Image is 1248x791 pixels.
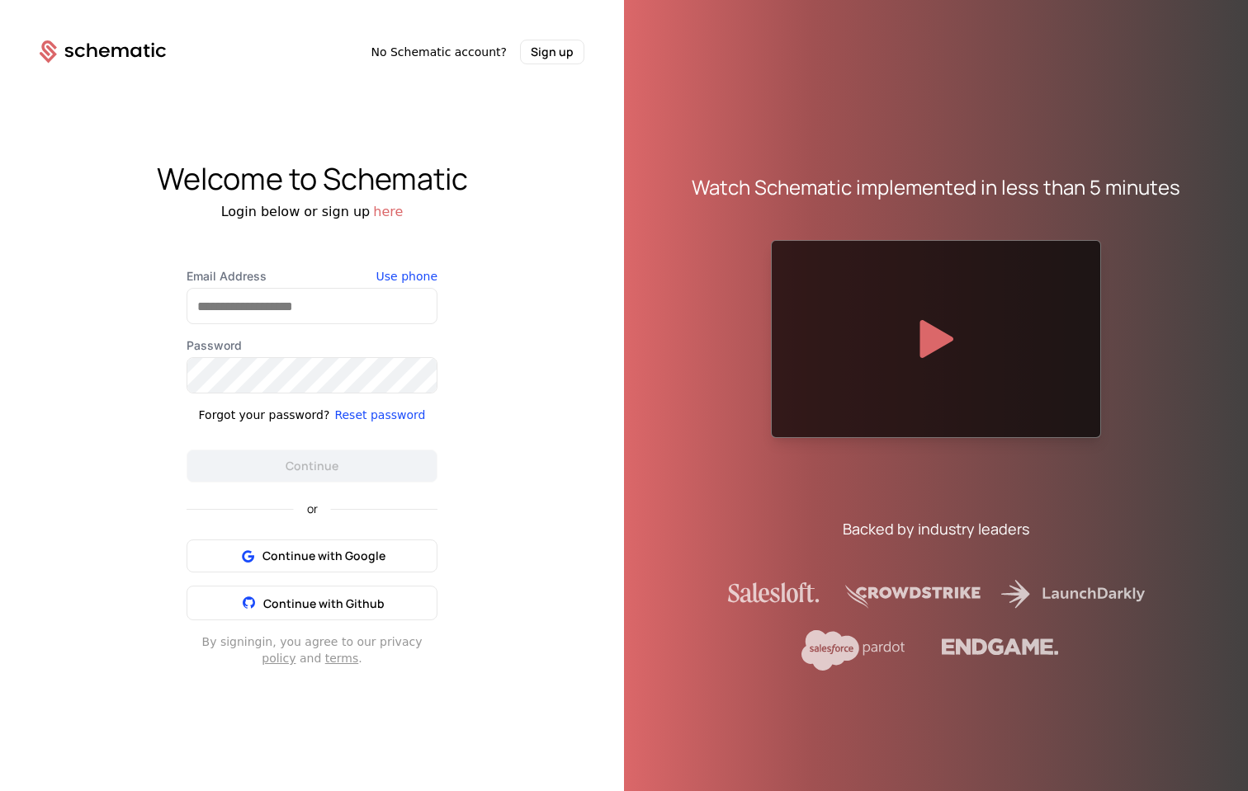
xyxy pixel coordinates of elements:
div: Backed by industry leaders [843,517,1029,540]
label: Email Address [187,268,437,285]
span: or [294,503,331,515]
button: here [373,202,403,222]
div: By signing in , you agree to our privacy and . [187,633,437,666]
button: Continue with Google [187,539,437,572]
button: Continue [187,450,437,483]
div: Forgot your password? [199,407,330,423]
a: terms [325,652,359,665]
button: Reset password [334,407,425,423]
button: Continue with Github [187,586,437,620]
span: Continue with Github [263,596,385,611]
div: Watch Schematic implemented in less than 5 minutes [692,174,1180,200]
a: policy [262,652,295,665]
button: Sign up [520,40,584,64]
span: Continue with Google [262,548,385,564]
span: No Schematic account? [371,44,507,60]
button: Use phone [376,268,437,285]
label: Password [187,337,437,354]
